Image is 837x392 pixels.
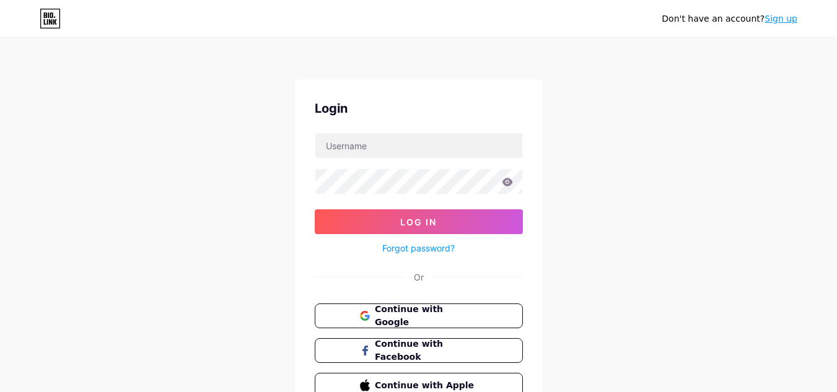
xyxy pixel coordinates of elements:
[400,217,437,227] span: Log In
[315,303,523,328] button: Continue with Google
[315,133,522,158] input: Username
[375,379,477,392] span: Continue with Apple
[375,338,477,364] span: Continue with Facebook
[765,14,797,24] a: Sign up
[315,99,523,118] div: Login
[315,209,523,234] button: Log In
[662,12,797,25] div: Don't have an account?
[414,271,424,284] div: Or
[315,338,523,363] button: Continue with Facebook
[375,303,477,329] span: Continue with Google
[382,242,455,255] a: Forgot password?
